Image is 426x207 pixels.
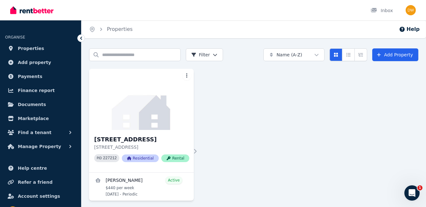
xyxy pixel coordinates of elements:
span: Add property [18,59,51,66]
a: Refer a friend [5,176,76,189]
span: Account settings [18,192,60,200]
div: View options [330,48,367,61]
span: Finance report [18,87,55,94]
a: Documents [5,98,76,111]
a: Properties [5,42,76,55]
a: Add property [5,56,76,69]
h3: [STREET_ADDRESS] [94,135,189,144]
span: Rental [161,154,189,162]
a: 20 Garnet Street, Dubbo[STREET_ADDRESS][STREET_ADDRESS]PID 227212ResidentialRental [89,69,194,172]
span: ORGANISE [5,35,25,39]
a: Add Property [372,48,418,61]
div: Inbox [371,7,393,14]
iframe: Intercom live chat [404,185,420,201]
code: 227212 [103,156,117,161]
a: Finance report [5,84,76,97]
span: Properties [18,45,44,52]
small: PID [97,156,102,160]
p: [STREET_ADDRESS] [94,144,189,150]
button: Card view [330,48,342,61]
img: RentBetter [10,5,53,15]
img: 20 Garnet Street, Dubbo [89,69,194,130]
span: Name (A-Z) [276,52,302,58]
span: Documents [18,101,46,108]
button: Name (A-Z) [263,48,325,61]
button: More options [182,71,191,80]
button: Compact list view [342,48,355,61]
a: Marketplace [5,112,76,125]
span: Find a tenant [18,129,52,136]
button: Manage Property [5,140,76,153]
button: Find a tenant [5,126,76,139]
button: Help [399,25,420,33]
a: Payments [5,70,76,83]
span: Manage Property [18,143,61,150]
span: Residential [122,154,159,162]
nav: Breadcrumb [81,20,140,38]
a: Properties [107,26,133,32]
button: Expanded list view [354,48,367,61]
a: Account settings [5,190,76,203]
span: Help centre [18,164,47,172]
span: Refer a friend [18,178,52,186]
span: 1 [417,185,423,190]
button: Filter [186,48,223,61]
a: Help centre [5,162,76,175]
img: David William Proctor [406,5,416,15]
span: Filter [191,52,210,58]
span: Marketplace [18,115,49,122]
span: Payments [18,73,42,80]
a: View details for Kylie Samimi [89,173,194,201]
